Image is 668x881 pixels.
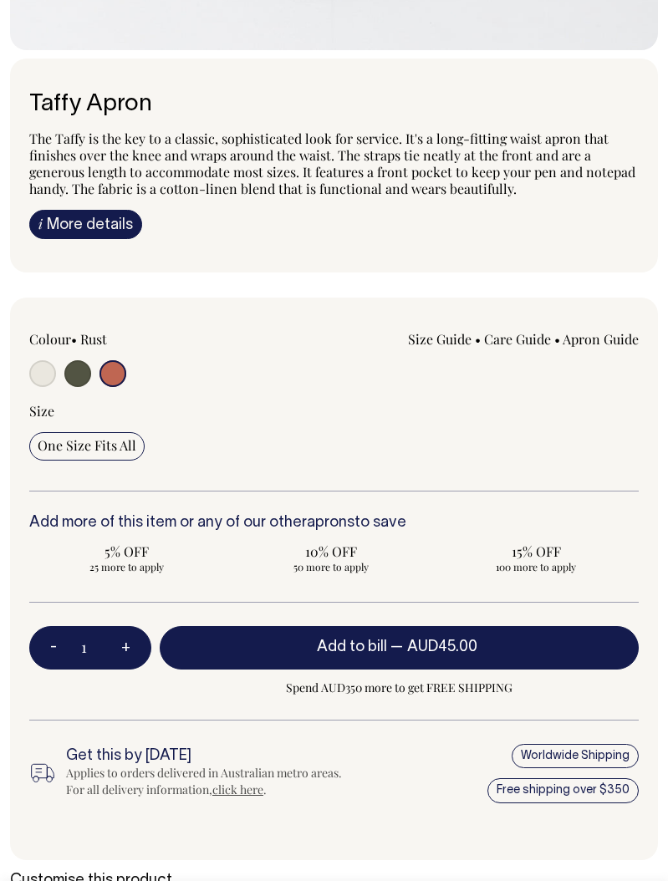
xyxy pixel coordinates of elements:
a: aprons [307,516,354,530]
span: — [390,640,482,654]
input: 15% OFF 100 more to apply [439,538,634,578]
a: Size Guide [408,330,472,348]
span: 25 more to apply [38,560,216,573]
span: 100 more to apply [447,560,625,573]
span: Add to bill [317,640,387,654]
button: Add to bill —AUD45.00 [160,626,639,670]
h6: Get this by [DATE] [66,748,362,765]
span: 50 more to apply [242,560,421,573]
button: - [29,619,78,677]
span: One Size Fits All [38,437,136,454]
button: + [100,619,151,677]
input: 5% OFF 25 more to apply [29,538,224,578]
a: Care Guide [484,330,551,348]
span: 15% OFF [447,543,625,560]
div: Colour [29,331,273,348]
span: 5% OFF [38,543,216,560]
span: • [475,330,481,348]
label: Rust [80,330,107,348]
span: • [554,330,560,348]
input: 10% OFF 50 more to apply [234,538,429,578]
a: Apron Guide [563,330,639,348]
span: 10% OFF [242,543,421,560]
span: AUD45.00 [407,640,477,654]
a: click here [212,782,263,797]
h6: Add more of this item or any of our other to save [29,515,639,532]
div: Applies to orders delivered in Australian metro areas. For all delivery information, . [66,765,362,798]
a: iMore details [29,210,142,239]
input: One Size Fits All [29,432,145,461]
div: Size [29,403,639,420]
span: Spend AUD350 more to get FREE SHIPPING [160,680,639,696]
h1: Taffy Apron [29,92,639,118]
span: The Taffy is the key to a classic, sophisticated look for service. It's a long-fitting waist apro... [29,130,635,197]
span: • [71,330,77,348]
span: i [38,215,43,232]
